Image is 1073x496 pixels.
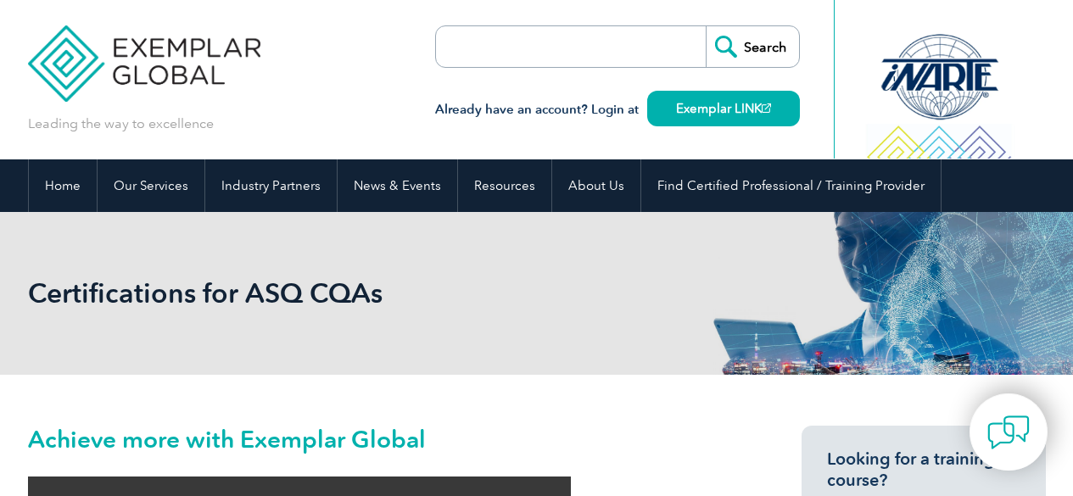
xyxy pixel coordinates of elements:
[435,99,800,120] h3: Already have an account? Login at
[552,159,640,212] a: About Us
[647,91,800,126] a: Exemplar LINK
[827,449,1020,491] h3: Looking for a training course?
[987,411,1030,454] img: contact-chat.png
[762,103,771,113] img: open_square.png
[29,159,97,212] a: Home
[28,426,740,453] h2: Achieve more with Exemplar Global
[641,159,941,212] a: Find Certified Professional / Training Provider
[338,159,457,212] a: News & Events
[706,26,799,67] input: Search
[28,280,740,307] h2: Certifications for ASQ CQAs
[458,159,551,212] a: Resources
[98,159,204,212] a: Our Services
[205,159,337,212] a: Industry Partners
[28,114,214,133] p: Leading the way to excellence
